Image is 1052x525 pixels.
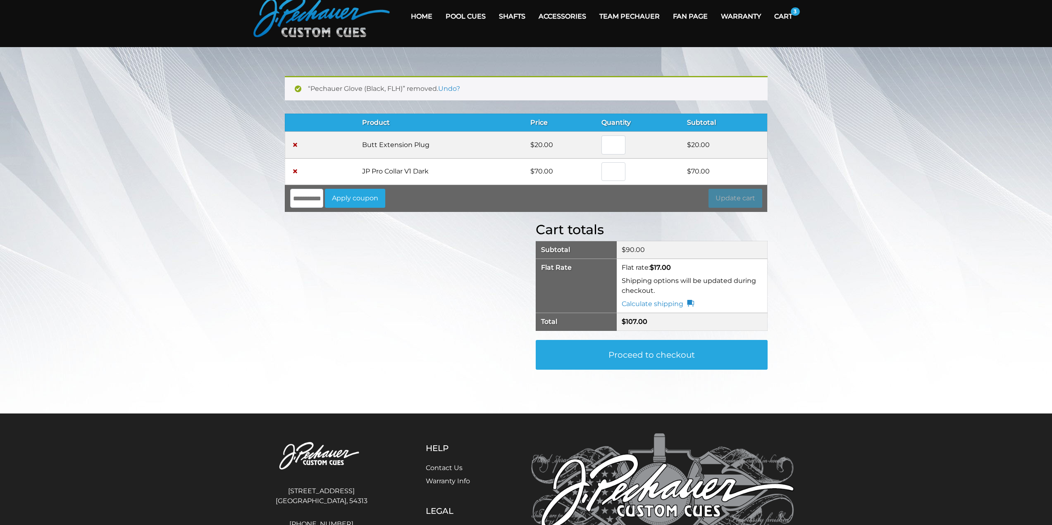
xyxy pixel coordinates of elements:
[536,340,768,370] a: Proceed to checkout
[596,114,682,131] th: Quantity
[687,167,710,175] bdi: 70.00
[426,477,470,485] a: Warranty Info
[650,264,654,271] span: $
[426,464,463,472] a: Contact Us
[290,166,300,176] a: Remove JP Pro Collar V1 Dark from cart
[708,189,762,208] button: Update cart
[357,131,525,158] td: Butt Extension Plug
[666,6,714,27] a: Fan Page
[622,276,762,296] p: Shipping options will be updated during checkout.
[404,6,439,27] a: Home
[426,506,490,516] h5: Legal
[290,140,300,150] a: Remove Butt Extension Plug from cart
[622,318,647,325] bdi: 107.00
[650,264,671,271] bdi: 17.00
[601,162,625,181] input: Product quantity
[530,141,534,149] span: $
[438,85,460,93] a: Undo?
[622,264,671,271] label: Flat rate:
[532,6,593,27] a: Accessories
[439,6,492,27] a: Pool Cues
[768,6,799,27] a: Cart
[325,189,385,208] button: Apply coupon
[357,158,525,185] td: JP Pro Collar V1 Dark
[258,483,385,509] address: [STREET_ADDRESS] [GEOGRAPHIC_DATA], 54313
[536,241,617,259] th: Subtotal
[536,222,768,238] h2: Cart totals
[687,141,691,149] span: $
[530,141,553,149] bdi: 20.00
[622,246,626,254] span: $
[258,433,385,479] img: Pechauer Custom Cues
[536,313,617,331] th: Total
[593,6,666,27] a: Team Pechauer
[530,167,553,175] bdi: 70.00
[622,246,645,254] bdi: 90.00
[492,6,532,27] a: Shafts
[622,299,694,309] a: Calculate shipping
[530,167,534,175] span: $
[536,259,617,313] th: Flat Rate
[525,114,596,131] th: Price
[601,135,625,154] input: Product quantity
[714,6,768,27] a: Warranty
[426,443,490,453] h5: Help
[357,114,525,131] th: Product
[285,76,768,100] div: “Pechauer Glove (Black, FLH)” removed.
[687,141,710,149] bdi: 20.00
[687,167,691,175] span: $
[682,114,767,131] th: Subtotal
[622,318,626,325] span: $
